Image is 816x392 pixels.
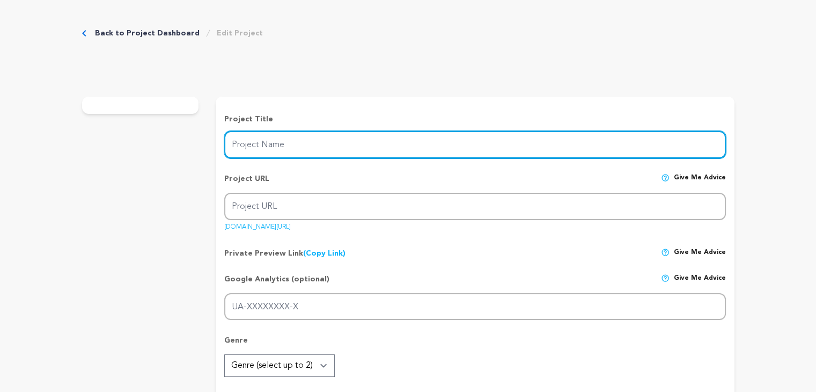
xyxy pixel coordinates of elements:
p: Private Preview Link [224,248,345,259]
p: Project URL [224,173,269,193]
img: help-circle.svg [661,248,670,257]
img: help-circle.svg [661,173,670,182]
p: Project Title [224,114,725,125]
input: Project URL [224,193,725,220]
span: Give me advice [674,173,726,193]
input: UA-XXXXXXXX-X [224,293,725,321]
p: Google Analytics (optional) [224,274,329,293]
a: Back to Project Dashboard [95,28,200,39]
a: (Copy Link) [303,250,345,257]
p: Genre [224,335,725,354]
span: Give me advice [674,248,726,259]
a: Edit Project [217,28,263,39]
img: help-circle.svg [661,274,670,282]
div: Breadcrumb [82,28,263,39]
span: Give me advice [674,274,726,293]
a: [DOMAIN_NAME][URL] [224,220,291,230]
input: Project Name [224,131,725,158]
